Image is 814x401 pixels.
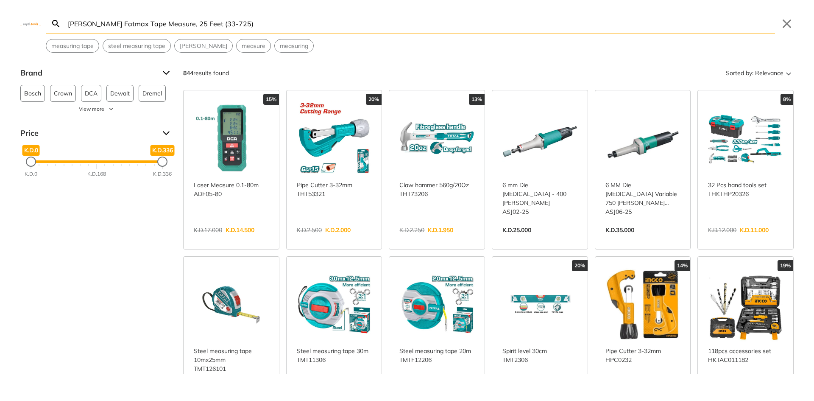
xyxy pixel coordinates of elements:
[79,105,104,113] span: View more
[263,94,279,105] div: 15%
[46,39,99,52] button: Select suggestion: measuring tape
[724,66,794,80] button: Sorted by:Relevance Sort
[469,94,485,105] div: 13%
[110,85,130,101] span: Dewalt
[26,157,36,167] div: Minimum Price
[153,170,172,178] div: K.D.336
[781,94,793,105] div: 8%
[780,17,794,31] button: Close
[157,157,167,167] div: Maximum Price
[366,94,382,105] div: 20%
[778,260,793,271] div: 19%
[755,66,783,80] span: Relevance
[20,105,173,113] button: View more
[87,170,106,178] div: K.D.168
[237,39,270,52] button: Select suggestion: measure
[20,66,156,80] span: Brand
[242,42,265,50] span: measure
[275,39,313,52] button: Select suggestion: measuring
[783,68,794,78] svg: Sort
[572,260,588,271] div: 20%
[51,19,61,29] svg: Search
[54,85,72,101] span: Crown
[20,85,45,102] button: Bosch
[183,69,193,77] strong: 844
[20,126,156,140] span: Price
[24,85,41,101] span: Bosch
[280,42,308,50] span: measuring
[274,39,314,53] div: Suggestion: measuring
[174,39,233,53] div: Suggestion: stanley
[180,42,227,50] span: [PERSON_NAME]
[236,39,271,53] div: Suggestion: measure
[106,85,134,102] button: Dewalt
[139,85,166,102] button: Dremel
[20,22,41,25] img: Close
[108,42,165,50] span: steel measuring tape
[46,39,99,53] div: Suggestion: measuring tape
[25,170,37,178] div: K.D.0
[675,260,690,271] div: 14%
[183,66,229,80] div: results found
[103,39,170,52] button: Select suggestion: steel measuring tape
[50,85,76,102] button: Crown
[142,85,162,101] span: Dremel
[66,14,775,34] input: Search…
[85,85,98,101] span: DCA
[51,42,94,50] span: measuring tape
[175,39,232,52] button: Select suggestion: stanley
[81,85,101,102] button: DCA
[103,39,171,53] div: Suggestion: steel measuring tape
